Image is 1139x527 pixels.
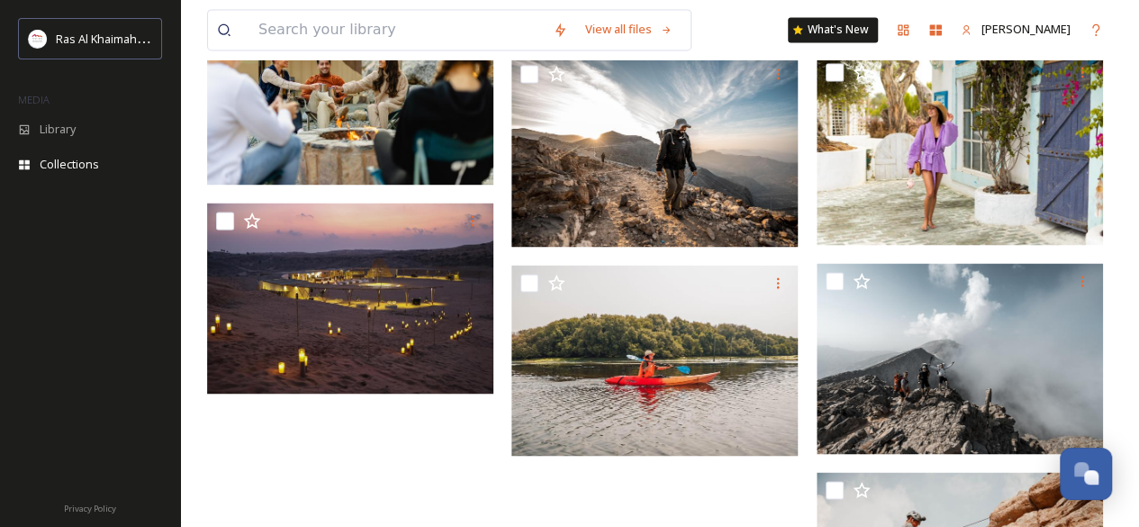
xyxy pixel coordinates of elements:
span: [PERSON_NAME] [981,21,1071,37]
button: Open Chat [1060,448,1112,500]
span: MEDIA [18,93,50,106]
span: Privacy Policy [64,503,116,514]
span: Ras Al Khaimah Tourism Development Authority [56,30,311,47]
span: Collections [40,156,99,173]
img: Highlander 2021.jpg [817,263,1103,454]
input: Search your library [249,10,544,50]
a: View all files [576,12,682,47]
img: Sonara.JPG [207,203,493,394]
img: Highlander 2021.jpg [511,56,798,247]
img: Mangroves.jpg [511,265,798,456]
a: What's New [788,17,878,42]
a: Privacy Policy [64,496,116,518]
img: Logo_RAKTDA_RGB-01.png [29,30,47,48]
a: [PERSON_NAME] [952,12,1080,47]
img: Lady in Banan beach.jpg [817,54,1103,245]
span: Library [40,121,76,138]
